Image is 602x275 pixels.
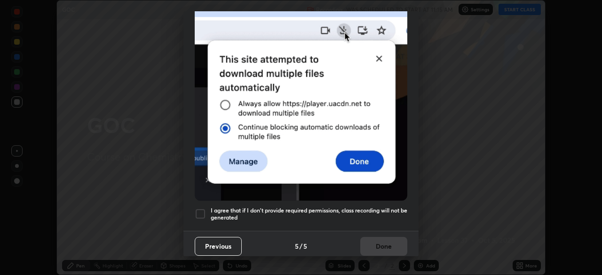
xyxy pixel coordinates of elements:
[303,241,307,251] h4: 5
[195,237,242,256] button: Previous
[211,207,407,221] h5: I agree that if I don't provide required permissions, class recording will not be generated
[300,241,302,251] h4: /
[295,241,299,251] h4: 5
